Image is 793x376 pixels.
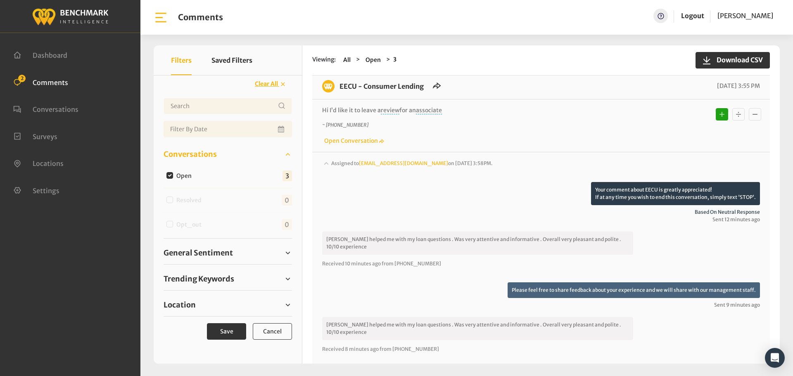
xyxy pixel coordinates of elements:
span: review [381,106,399,114]
img: benchmark [32,6,109,26]
h1: Comments [178,12,223,22]
span: Received [322,346,344,352]
a: Logout [681,9,704,23]
span: 0 [282,195,292,206]
span: 8 minutes ago [345,346,379,352]
button: All [341,55,353,65]
span: [PERSON_NAME] [717,12,773,20]
span: from [PHONE_NUMBER] [380,346,439,352]
span: Sent 12 minutes ago [322,216,760,223]
span: Download CSV [712,55,763,65]
span: 10 minutes ago [345,260,381,267]
span: Surveys [33,132,57,140]
a: Conversations [13,104,78,113]
p: [PERSON_NAME] helped me with my loan questions . Was very attentive and informative . Overall ver... [322,232,633,255]
span: Clear All [255,80,278,87]
label: Resolved [173,196,208,205]
button: Save [207,323,246,340]
i: ~ [PHONE_NUMBER] [322,122,368,128]
span: Conversations [33,105,78,114]
span: associate [416,106,442,114]
label: Open [173,172,198,180]
a: Open Conversation [322,137,384,144]
span: Comments [33,78,68,86]
input: Open [166,172,173,179]
div: Open Intercom Messenger [765,348,785,368]
a: [PERSON_NAME] [717,9,773,23]
img: bar [154,10,168,25]
input: Date range input field [164,121,292,137]
strong: 3 [393,56,396,63]
span: Settings [33,186,59,194]
a: [EMAIL_ADDRESS][DOMAIN_NAME] [359,160,448,166]
button: Cancel [253,323,292,340]
span: from [PHONE_NUMBER] [382,260,441,267]
span: General Sentiment [164,247,233,258]
button: Open [363,55,383,65]
span: Trending Keywords [164,273,234,284]
p: Please feel free to share feedback about your experience and we will share with our management st... [508,282,760,298]
a: Locations [13,158,64,167]
input: Username [164,98,292,114]
span: Assigned to on [DATE] 3:58PM. [331,160,493,166]
p: Hi I’d like it to leave a for an [322,106,651,115]
div: Assigned to[EMAIL_ADDRESS][DOMAIN_NAME]on [DATE] 3:58PM. [322,159,760,182]
span: Conversations [164,149,217,160]
label: Opt_out [173,220,208,229]
span: 0 [282,219,292,230]
span: 2 [18,75,26,82]
p: [PERSON_NAME] helped me with my loan questions . Was very attentive and informative . Overall ver... [322,317,633,340]
button: Clear All [249,77,292,91]
span: Viewing: [312,55,336,65]
a: Comments 2 [13,78,68,86]
span: 3 [283,170,292,181]
a: Surveys [13,132,57,140]
span: Received [322,260,344,267]
a: EECU - Consumer Lending [340,82,424,90]
img: benchmark [322,80,335,92]
h6: EECU - Consumer Lending [335,80,429,92]
span: Dashboard [33,51,67,59]
a: Logout [681,12,704,20]
a: Dashboard [13,50,67,59]
span: Sent 9 minutes ago [322,301,760,309]
a: Settings [13,186,59,194]
span: Location [164,299,196,310]
div: Basic example [714,106,763,123]
a: Trending Keywords [164,273,292,285]
button: Filters [171,45,192,75]
p: Your comment about EECU is greatly appreciated! If at any time you wish to end this conversation,... [591,182,760,205]
button: Download CSV [696,52,770,69]
a: Conversations [164,148,292,161]
span: Based on neutral response [322,208,760,216]
button: Open Calendar [276,121,287,137]
span: [DATE] 3:55 PM [715,82,760,90]
a: Location [164,299,292,311]
span: Locations [33,159,64,168]
button: Saved Filters [211,45,252,75]
a: General Sentiment [164,247,292,259]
